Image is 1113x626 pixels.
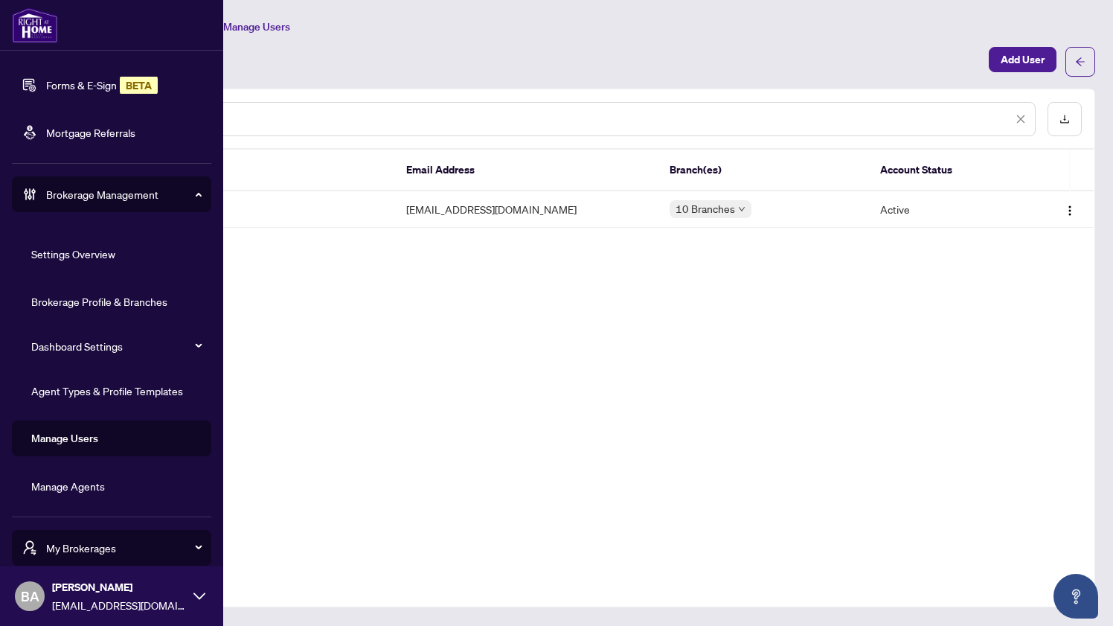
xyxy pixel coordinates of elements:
[46,78,158,92] a: Forms & E-SignBETA
[79,191,394,228] td: [PERSON_NAME]
[394,150,658,191] th: Email Address
[1048,102,1082,136] button: download
[738,205,745,213] span: down
[52,597,186,613] span: [EMAIL_ADDRESS][DOMAIN_NAME]
[31,339,123,353] a: Dashboard Settings
[1001,48,1045,71] span: Add User
[31,247,115,261] a: Settings Overview
[31,479,105,493] a: Manage Agents
[1058,197,1082,221] button: Logo
[52,579,186,595] span: [PERSON_NAME]
[46,126,135,139] a: Mortgage Referrals
[394,191,658,228] td: [EMAIL_ADDRESS][DOMAIN_NAME]
[1053,574,1098,619] button: Open asap
[868,191,1026,228] td: Active
[22,540,37,555] span: user-switch
[12,7,58,43] img: logo
[31,384,183,397] a: Agent Types & Profile Templates
[658,150,868,191] th: Branch(es)
[676,200,735,217] span: 10 Branches
[31,295,167,308] a: Brokerage Profile & Branches
[989,47,1056,72] button: Add User
[46,540,201,556] span: My Brokerages
[1075,57,1085,67] span: arrow-left
[79,150,394,191] th: Full Name
[223,20,290,33] span: Manage Users
[46,186,201,202] span: Brokerage Management
[1064,205,1076,217] img: Logo
[1016,114,1026,124] span: close
[21,586,39,607] span: BA
[31,432,98,445] a: Manage Users
[1059,114,1070,124] span: download
[868,150,1026,191] th: Account Status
